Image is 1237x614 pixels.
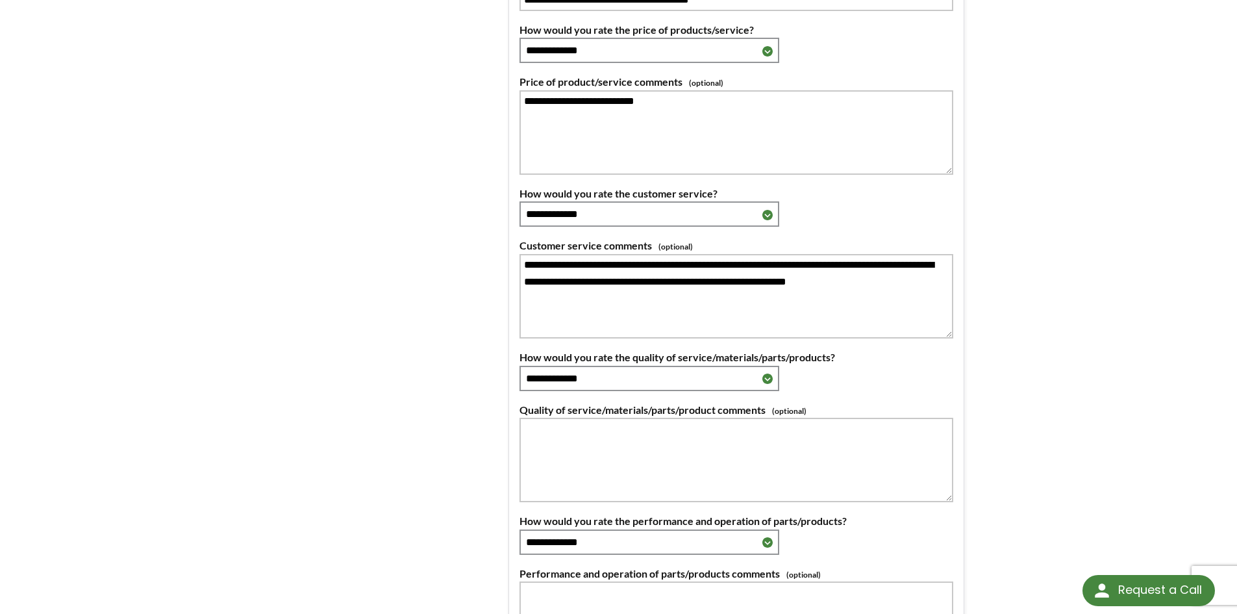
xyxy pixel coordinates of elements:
label: Price of product/service comments [519,73,953,90]
label: How would you rate the performance and operation of parts/products? [519,513,953,530]
div: Request a Call [1118,575,1202,605]
div: Request a Call [1082,575,1215,606]
label: How would you rate the price of products/service? [519,21,953,38]
img: round button [1092,580,1112,601]
label: How would you rate the customer service? [519,185,953,202]
label: Performance and operation of parts/products comments [519,565,953,582]
label: Customer service comments [519,237,953,254]
label: How would you rate the quality of service/materials/parts/products? [519,349,953,366]
label: Quality of service/materials/parts/product comments [519,402,953,418]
